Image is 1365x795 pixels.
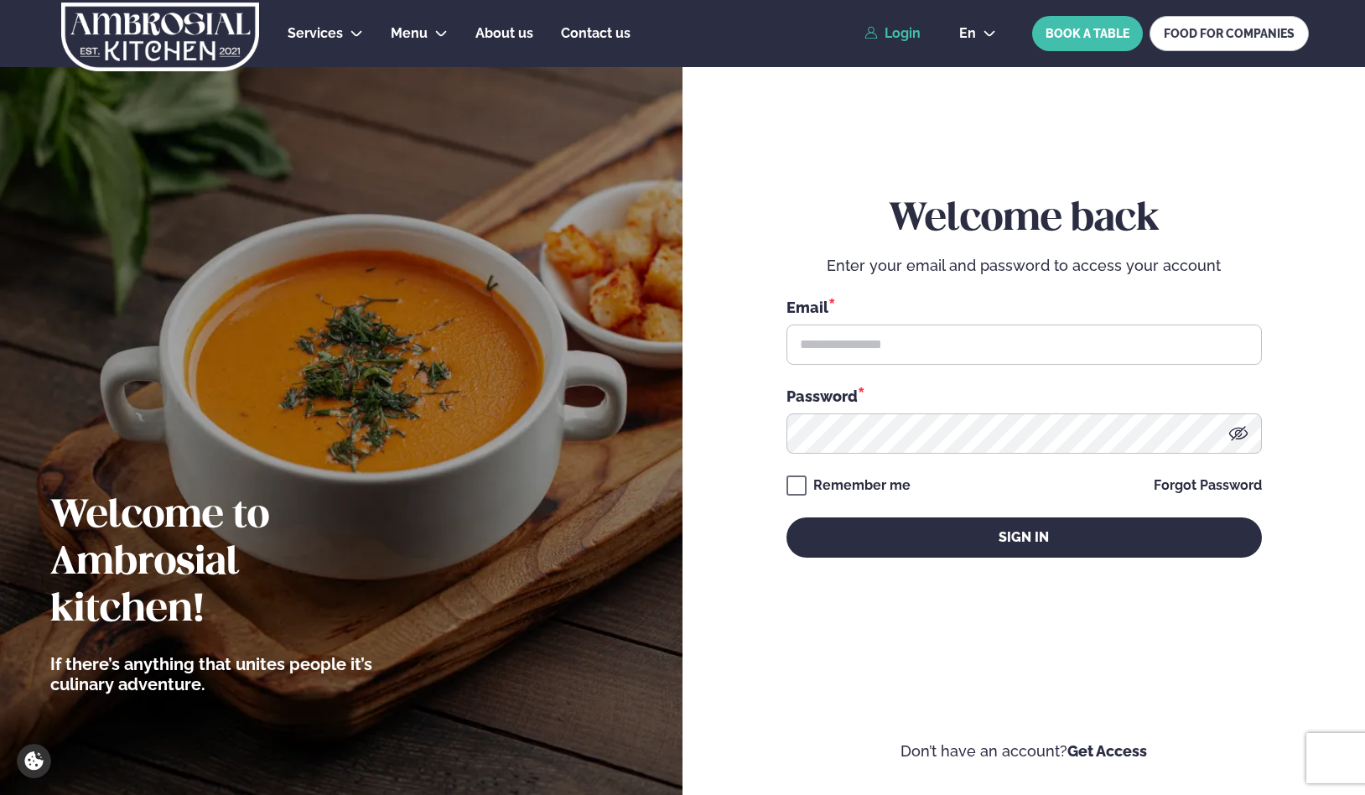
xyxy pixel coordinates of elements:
[864,26,921,41] a: Login
[786,296,1262,318] div: Email
[786,517,1262,558] button: Sign in
[391,25,428,41] span: Menu
[50,493,398,634] h2: Welcome to Ambrosial kitchen!
[786,196,1262,243] h2: Welcome back
[1154,479,1262,492] a: Forgot Password
[475,23,533,44] a: About us
[786,385,1262,407] div: Password
[1067,742,1147,760] a: Get Access
[561,25,631,41] span: Contact us
[475,25,533,41] span: About us
[50,654,398,694] p: If there’s anything that unites people it’s culinary adventure.
[959,27,976,40] span: en
[733,741,1315,761] p: Don’t have an account?
[561,23,631,44] a: Contact us
[391,23,428,44] a: Menu
[288,25,343,41] span: Services
[1150,16,1309,51] a: FOOD FOR COMPANIES
[786,256,1262,276] p: Enter your email and password to access your account
[60,3,261,71] img: logo
[946,27,1009,40] button: en
[1032,16,1143,51] button: BOOK A TABLE
[288,23,343,44] a: Services
[17,744,51,778] a: Cookie settings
